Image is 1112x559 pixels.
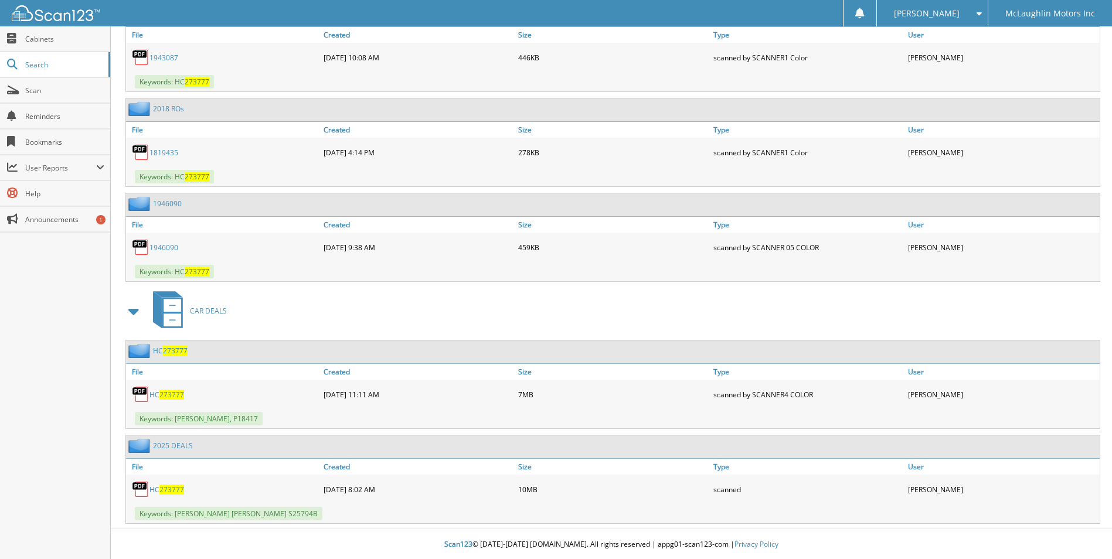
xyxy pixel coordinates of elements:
a: File [126,122,321,138]
a: 1946090 [149,243,178,253]
img: PDF.png [132,480,149,498]
div: scanned by SCANNER 05 COLOR [710,236,905,259]
a: Size [515,122,710,138]
img: folder2.png [128,438,153,453]
span: McLaughlin Motors Inc [1005,10,1095,17]
div: 459KB [515,236,710,259]
a: User [905,459,1100,475]
a: HC273777 [153,346,188,356]
a: 1819435 [149,148,178,158]
img: PDF.png [132,238,149,256]
a: User [905,122,1100,138]
span: Bookmarks [25,137,104,147]
span: Keywords: HC [135,75,214,88]
span: Scan123 [444,539,472,549]
iframe: Chat Widget [1053,503,1112,559]
a: Type [710,364,905,380]
img: scan123-logo-white.svg [12,5,100,21]
div: scanned [710,478,905,501]
a: Size [515,217,710,233]
img: PDF.png [132,49,149,66]
span: User Reports [25,163,96,173]
a: Type [710,27,905,43]
a: File [126,459,321,475]
div: [PERSON_NAME] [905,478,1100,501]
a: File [126,217,321,233]
a: 1946090 [153,199,182,209]
div: [DATE] 10:08 AM [321,46,515,69]
span: 273777 [185,267,209,277]
img: PDF.png [132,144,149,161]
div: © [DATE]-[DATE] [DOMAIN_NAME]. All rights reserved | appg01-scan123-com | [111,530,1112,559]
span: Cabinets [25,34,104,44]
span: 273777 [185,77,209,87]
a: Privacy Policy [734,539,778,549]
img: folder2.png [128,196,153,211]
a: Type [710,122,905,138]
span: Keywords: HC [135,265,214,278]
span: Search [25,60,103,70]
span: CAR DEALS [190,306,227,316]
a: Created [321,364,515,380]
img: folder2.png [128,101,153,116]
span: Help [25,189,104,199]
a: User [905,27,1100,43]
a: HC273777 [149,485,184,495]
a: 2025 DEALS [153,441,193,451]
span: 273777 [159,485,184,495]
div: scanned by SCANNER4 COLOR [710,383,905,406]
div: [PERSON_NAME] [905,383,1100,406]
a: User [905,217,1100,233]
div: [DATE] 8:02 AM [321,478,515,501]
div: [PERSON_NAME] [905,46,1100,69]
div: 278KB [515,141,710,164]
div: 7MB [515,383,710,406]
img: PDF.png [132,386,149,403]
span: 273777 [185,172,209,182]
span: Keywords: [PERSON_NAME], P18417 [135,412,263,425]
span: Keywords: HC [135,170,214,183]
a: Type [710,459,905,475]
a: Created [321,27,515,43]
a: 2018 ROs [153,104,184,114]
div: [PERSON_NAME] [905,236,1100,259]
div: [DATE] 4:14 PM [321,141,515,164]
a: Created [321,459,515,475]
div: scanned by SCANNER1 Color [710,141,905,164]
a: CAR DEALS [146,288,227,334]
img: folder2.png [128,343,153,358]
div: scanned by SCANNER1 Color [710,46,905,69]
a: HC273777 [149,390,184,400]
div: 1 [96,215,106,224]
a: Size [515,27,710,43]
a: Created [321,122,515,138]
div: 446KB [515,46,710,69]
a: File [126,364,321,380]
span: Reminders [25,111,104,121]
span: Announcements [25,214,104,224]
a: File [126,27,321,43]
span: Scan [25,86,104,96]
div: 10MB [515,478,710,501]
a: Type [710,217,905,233]
a: Created [321,217,515,233]
a: Size [515,364,710,380]
a: User [905,364,1100,380]
div: [DATE] 9:38 AM [321,236,515,259]
a: Size [515,459,710,475]
span: Keywords: [PERSON_NAME] [PERSON_NAME] S25794B [135,507,322,520]
div: [DATE] 11:11 AM [321,383,515,406]
span: 273777 [159,390,184,400]
span: 273777 [163,346,188,356]
span: [PERSON_NAME] [894,10,960,17]
a: 1943087 [149,53,178,63]
div: [PERSON_NAME] [905,141,1100,164]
